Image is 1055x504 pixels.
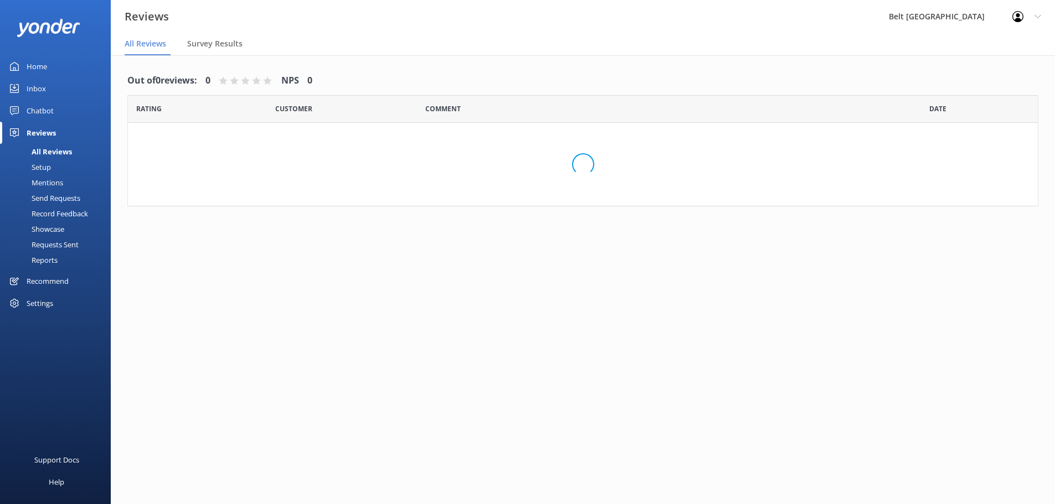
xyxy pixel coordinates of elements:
span: Survey Results [187,38,243,49]
div: Chatbot [27,100,54,122]
div: Reports [7,252,58,268]
h4: 0 [205,74,210,88]
div: Recommend [27,270,69,292]
div: Support Docs [34,449,79,471]
h4: 0 [307,74,312,88]
div: Showcase [7,221,64,237]
a: Setup [7,159,111,175]
span: Date [275,103,312,114]
a: Showcase [7,221,111,237]
a: All Reviews [7,144,111,159]
span: All Reviews [125,38,166,49]
a: Mentions [7,175,111,190]
div: Help [49,471,64,493]
div: Send Requests [7,190,80,206]
div: Requests Sent [7,237,79,252]
div: All Reviews [7,144,72,159]
span: Date [136,103,162,114]
div: Inbox [27,77,46,100]
img: yonder-white-logo.png [17,19,80,37]
a: Record Feedback [7,206,111,221]
div: Reviews [27,122,56,144]
h4: Out of 0 reviews: [127,74,197,88]
div: Record Feedback [7,206,88,221]
div: Mentions [7,175,63,190]
a: Reports [7,252,111,268]
div: Settings [27,292,53,314]
a: Requests Sent [7,237,111,252]
span: Date [929,103,946,114]
span: Question [425,103,461,114]
h3: Reviews [125,8,169,25]
div: Setup [7,159,51,175]
a: Send Requests [7,190,111,206]
div: Home [27,55,47,77]
h4: NPS [281,74,299,88]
